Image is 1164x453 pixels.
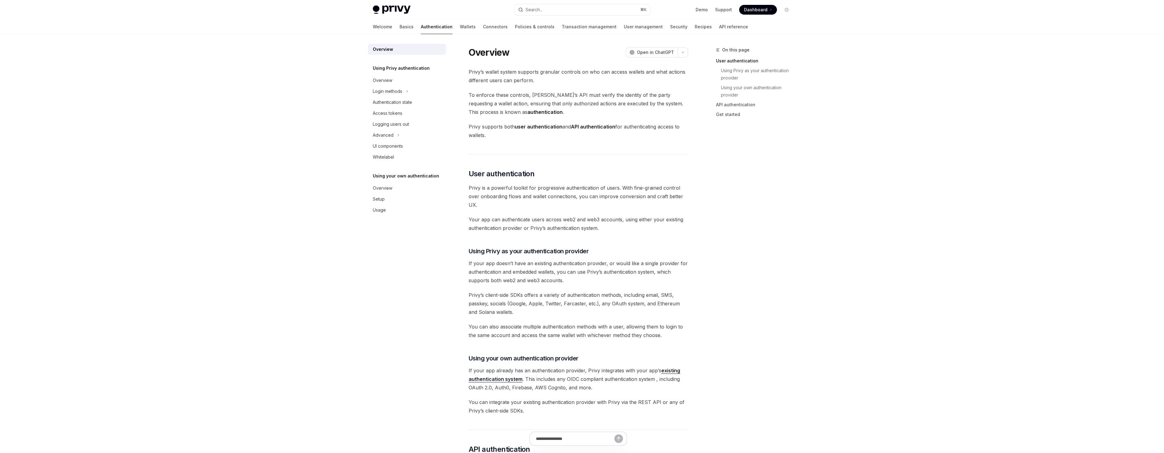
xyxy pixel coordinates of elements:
a: API reference [719,19,748,34]
span: If your app doesn’t have an existing authentication provider, or would like a single provider for... [469,259,688,285]
span: Your app can authenticate users across web2 and web3 accounts, using either your existing authent... [469,215,688,232]
span: Privy’s wallet system supports granular controls on who can access wallets and what actions diffe... [469,68,688,85]
span: You can integrate your existing authentication provider with Privy via the REST API or any of Pri... [469,398,688,415]
a: Overview [368,44,446,55]
a: Recipes [695,19,712,34]
a: Get started [716,110,796,119]
input: Ask a question... [536,432,614,445]
div: Overview [373,184,392,192]
a: Authentication state [368,97,446,108]
a: Using your own authentication provider [716,83,796,100]
a: Transaction management [562,19,617,34]
button: Send message [614,434,623,443]
a: Basics [400,19,414,34]
h1: Overview [469,47,510,58]
span: ⌘ K [640,7,647,12]
div: Setup [373,195,385,203]
div: Authentication state [373,99,412,106]
a: Overview [368,183,446,194]
div: Advanced [373,132,393,139]
strong: user authentication [515,124,562,130]
span: Open in ChatGPT [637,49,674,55]
a: Welcome [373,19,392,34]
a: Authentication [421,19,453,34]
div: Overview [373,46,393,53]
a: User management [624,19,663,34]
a: Policies & controls [515,19,554,34]
a: User authentication [716,56,796,66]
div: Overview [373,77,392,84]
a: UI components [368,141,446,152]
span: Using Privy as your authentication provider [469,247,589,255]
div: Logging users out [373,121,409,128]
a: Wallets [460,19,476,34]
img: light logo [373,5,411,14]
a: Connectors [483,19,508,34]
span: Privy is a powerful toolkit for progressive authentication of users. With fine-grained control ov... [469,184,688,209]
div: Access tokens [373,110,402,117]
a: API authentication [716,100,796,110]
a: Demo [696,7,708,13]
div: Usage [373,206,386,214]
button: Advanced [368,130,446,141]
strong: API authentication [571,124,615,130]
button: Open in ChatGPT [626,47,678,58]
a: Dashboard [739,5,777,15]
strong: authentication [527,109,563,115]
span: If your app already has an authentication provider, Privy integrates with your app’s . This inclu... [469,366,688,392]
h5: Using your own authentication [373,172,439,180]
div: Login methods [373,88,402,95]
span: To enforce these controls, [PERSON_NAME]’s API must verify the identity of the party requesting a... [469,91,688,116]
h5: Using Privy authentication [373,65,430,72]
button: Toggle dark mode [782,5,792,15]
a: Support [715,7,732,13]
div: Whitelabel [373,153,394,161]
span: Dashboard [744,7,767,13]
span: Using your own authentication provider [469,354,579,363]
div: Search... [526,6,543,13]
a: Logging users out [368,119,446,130]
a: Access tokens [368,108,446,119]
button: Login methods [368,86,446,97]
a: Usage [368,205,446,216]
a: Whitelabel [368,152,446,163]
span: Privy’s client-side SDKs offers a variety of authentication methods, including email, SMS, passke... [469,291,688,316]
a: Security [670,19,687,34]
div: UI components [373,142,403,150]
a: Setup [368,194,446,205]
span: You can also associate multiple authentication methods with a user, allowing them to login to the... [469,322,688,339]
a: Using Privy as your authentication provider [716,66,796,83]
a: Overview [368,75,446,86]
button: Search...⌘K [514,4,650,15]
span: On this page [722,46,750,54]
span: User authentication [469,169,535,179]
span: Privy supports both and for authenticating access to wallets. [469,122,688,139]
